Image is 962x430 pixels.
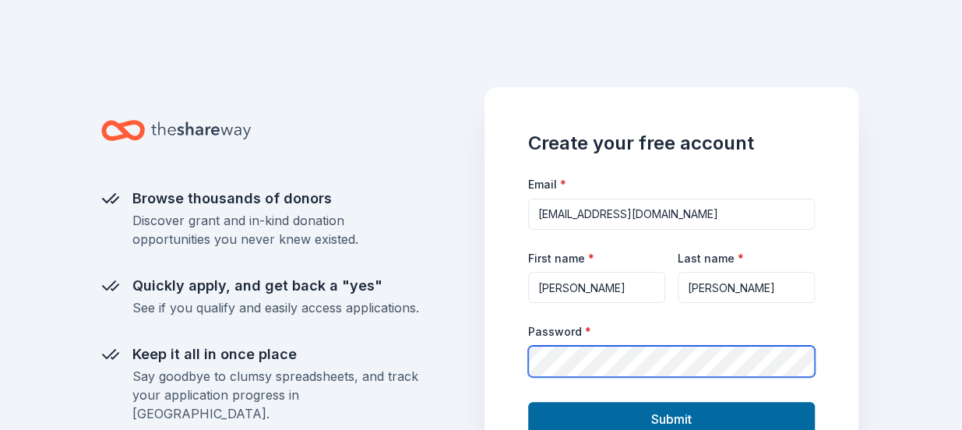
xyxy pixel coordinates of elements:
label: First name [528,251,594,266]
div: Quickly apply, and get back a "yes" [132,273,419,298]
div: Keep it all in once place [132,342,419,367]
label: Password [528,324,591,340]
div: See if you qualify and easily access applications. [132,298,419,317]
label: Last name [678,251,744,266]
div: Say goodbye to clumsy spreadsheets, and track your application progress in [GEOGRAPHIC_DATA]. [132,367,419,423]
div: Browse thousands of donors [132,186,419,211]
label: Email [528,177,566,192]
h1: Create your free account [528,131,815,156]
div: Discover grant and in-kind donation opportunities you never knew existed. [132,211,419,248]
span: Submit [651,409,692,429]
